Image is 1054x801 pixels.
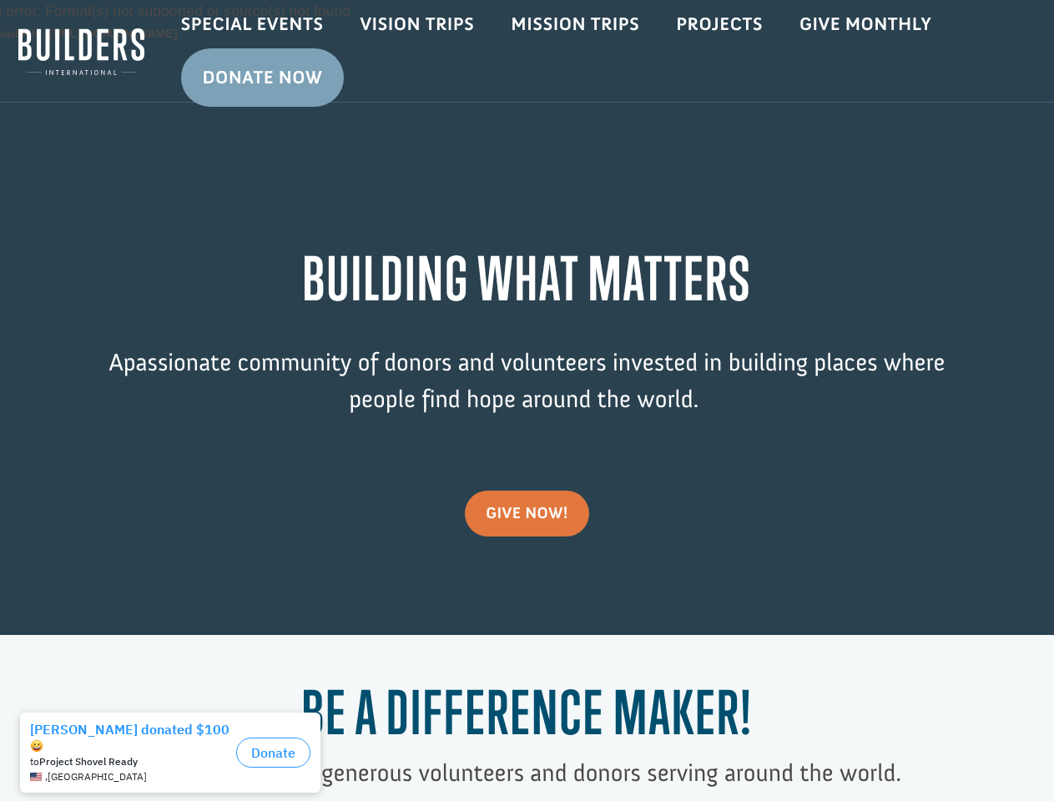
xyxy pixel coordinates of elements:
h1: BUILDING WHAT MATTERS [105,244,948,321]
img: emoji grinningFace [30,35,43,48]
span: Join our team of generous volunteers and donors serving around the world. [153,758,901,788]
a: give now! [465,491,589,537]
p: passionate community of donors and volunteers invested in building places where people find hope ... [105,345,948,442]
div: [PERSON_NAME] donated $100 [30,17,229,50]
a: Donate Now [181,48,345,107]
h1: Be a Difference Maker! [105,678,948,755]
span: , [GEOGRAPHIC_DATA] [45,67,147,78]
strong: Project Shovel Ready [39,51,138,63]
span: A [108,347,123,377]
button: Donate [236,33,310,63]
img: US.png [30,67,42,78]
div: to [30,52,229,63]
img: Builders International [18,26,144,78]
